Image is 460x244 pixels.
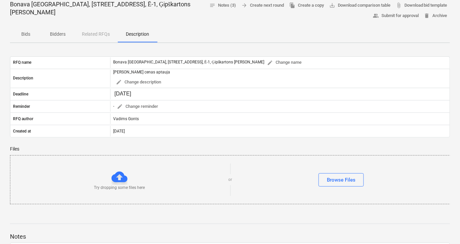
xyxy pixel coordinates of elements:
button: Change name [265,57,305,68]
span: Change name [267,59,302,66]
button: Submit for approval [370,11,421,21]
span: people_alt [373,13,379,19]
p: or [229,177,232,183]
p: Deadline [13,91,28,97]
span: Notes (3) [209,2,236,9]
p: Bids [18,31,34,38]
span: Change reminder [117,103,158,110]
span: edit [116,79,122,85]
span: notes [209,2,215,8]
button: Archive [421,11,450,21]
p: Description [126,31,149,38]
div: Bonava [GEOGRAPHIC_DATA], [STREET_ADDRESS], Ē-1, Ģipškartons [PERSON_NAME] [113,57,305,68]
p: Try dropping some files here [94,185,145,191]
div: [DATE] [110,126,450,137]
div: [PERSON_NAME] cenas aptauja [113,70,170,74]
p: Bidders [50,31,66,38]
p: RFQ author [13,116,33,122]
div: - [113,101,161,112]
button: Change description [113,77,164,87]
input: Change [113,89,144,99]
div: Try dropping some files hereorBrowse Files [10,155,451,204]
p: Description [13,75,33,81]
p: Bonava [GEOGRAPHIC_DATA], [STREET_ADDRESS], Ē-1, Ģipškartons [PERSON_NAME] [10,0,192,16]
div: Vadims Gonts [110,113,450,124]
p: Reminder [13,104,30,109]
div: Browse Files [327,176,355,184]
button: Change reminder [114,101,161,112]
iframe: Chat Widget [427,212,460,244]
button: Notes (3) [207,0,239,11]
button: Create next round [239,0,287,11]
p: RFQ name [13,60,31,65]
span: Create next round [241,2,284,9]
p: Files [10,146,450,153]
span: Change description [116,78,161,86]
span: edit [267,60,273,66]
span: arrow_forward [241,2,247,8]
p: Notes [10,233,450,241]
p: Created at [13,129,31,134]
span: edit [117,103,123,109]
span: Submit for approval [373,12,419,20]
span: Archive [424,12,447,20]
span: delete [424,13,430,19]
button: Browse Files [319,173,364,187]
